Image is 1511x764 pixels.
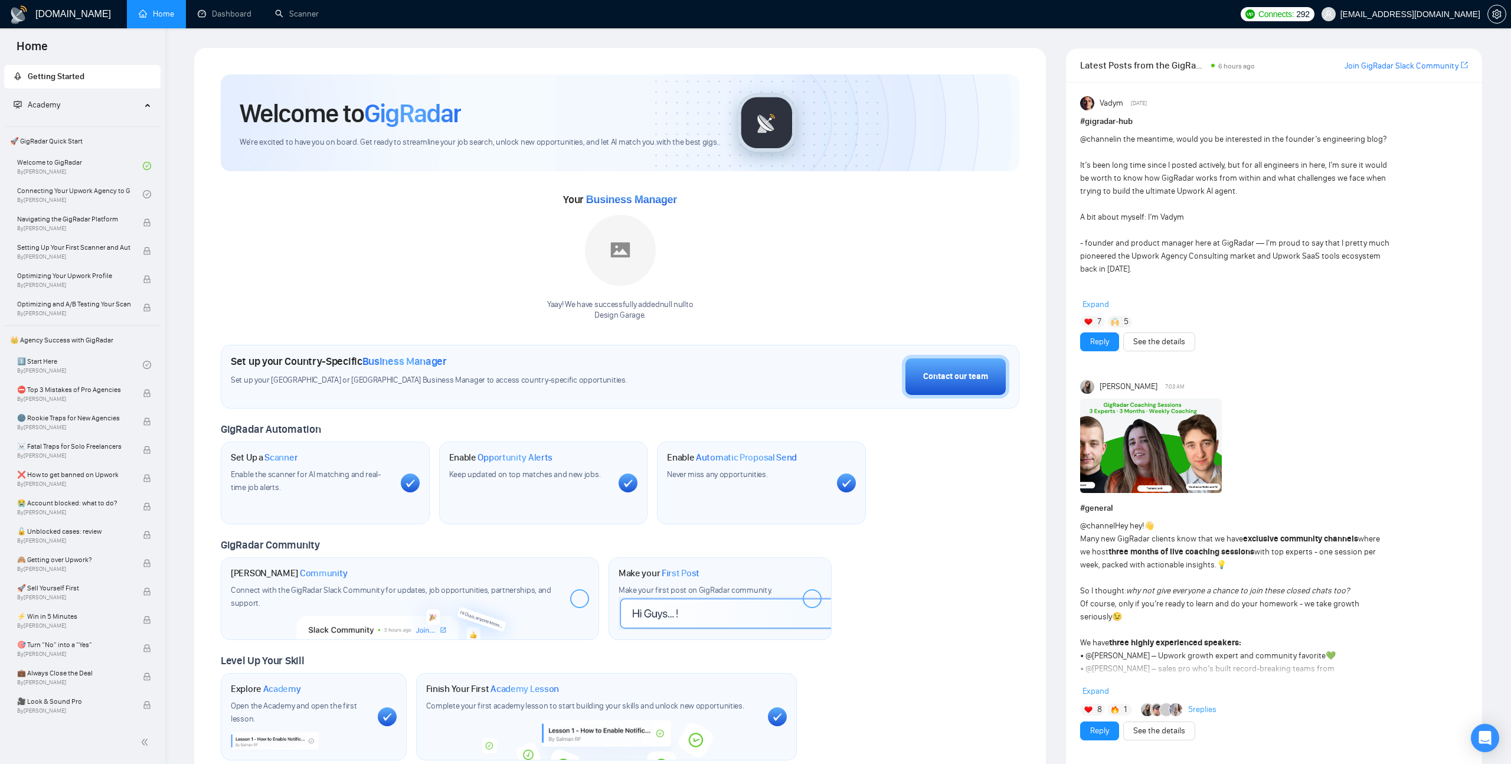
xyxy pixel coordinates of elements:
span: check-circle [143,190,151,198]
a: dashboardDashboard [198,9,251,19]
a: export [1461,60,1468,71]
span: By [PERSON_NAME] [17,396,130,403]
span: lock [143,531,151,539]
span: 🚀 Sell Yourself First [17,582,130,594]
span: [PERSON_NAME] [1100,380,1157,393]
a: setting [1487,9,1506,19]
a: 1️⃣ Start HereBy[PERSON_NAME] [17,352,143,378]
span: Navigating the GigRadar Platform [17,213,130,225]
a: Welcome to GigRadarBy[PERSON_NAME] [17,153,143,179]
h1: # general [1080,502,1468,515]
span: lock [143,587,151,596]
span: By [PERSON_NAME] [17,253,130,260]
span: Business Manager [586,194,677,205]
span: @channel [1080,521,1115,531]
span: Business Manager [362,355,447,368]
a: Reply [1090,724,1109,737]
button: See the details [1123,332,1195,351]
span: Keep updated on top matches and new jobs. [449,469,601,479]
span: By [PERSON_NAME] [17,509,130,516]
span: setting [1488,9,1506,19]
span: GigRadar Community [221,538,320,551]
span: Connect with the GigRadar Slack Community for updates, job opportunities, partnerships, and support. [231,585,551,608]
span: 🚀 GigRadar Quick Start [5,129,159,153]
span: lock [143,389,151,397]
span: GigRadar Automation [221,423,320,436]
a: searchScanner [275,9,319,19]
span: check-circle [143,361,151,369]
span: 💚 [1326,651,1336,661]
span: [DATE] [1131,98,1147,109]
li: Getting Started [4,65,161,89]
span: Set up your [GEOGRAPHIC_DATA] or [GEOGRAPHIC_DATA] Business Manager to access country-specific op... [231,375,698,386]
h1: Make your [619,567,699,579]
span: ☠️ Fatal Traps for Solo Freelancers [17,440,130,452]
span: By [PERSON_NAME] [17,679,130,686]
button: Reply [1080,332,1119,351]
a: homeHome [139,9,174,19]
span: 8 [1097,704,1102,716]
span: lock [143,303,151,312]
span: 🔓 Unblocked cases: review [17,525,130,537]
span: By [PERSON_NAME] [17,225,130,232]
span: 292 [1296,8,1309,21]
span: First Post [662,567,699,579]
span: Opportunity Alerts [477,452,552,463]
img: F09L7DB94NL-GigRadar%20Coaching%20Sessions%20_%20Experts.png [1080,399,1222,493]
span: 5 [1124,316,1129,328]
span: By [PERSON_NAME] [17,651,130,658]
span: Level Up Your Skill [221,654,304,667]
img: 🔥 [1111,706,1119,714]
img: 🙌 [1111,318,1119,326]
h1: Finish Your First [426,683,559,695]
span: @channel [1080,134,1115,144]
span: By [PERSON_NAME] [17,282,130,289]
span: Open the Academy and open the first lesson. [231,701,357,724]
span: Home [7,38,57,63]
span: Academy Lesson [490,683,559,695]
span: We're excited to have you on board. Get ready to streamline your job search, unlock new opportuni... [240,137,718,148]
img: ❤️ [1084,318,1093,326]
div: Yaay! We have successfully added null null to [547,299,693,322]
span: Academy [14,100,60,110]
div: Contact our team [923,370,988,383]
a: See the details [1133,335,1185,348]
button: Reply [1080,721,1119,740]
span: Community [300,567,348,579]
h1: Welcome to [240,97,461,129]
strong: three months of live coaching sessions [1108,547,1254,557]
span: lock [143,446,151,454]
span: 😭 Account blocked: what to do? [17,497,130,509]
img: Igor Šalagin [1150,703,1163,716]
span: Automatic Proposal Send [696,452,797,463]
span: lock [143,474,151,482]
a: Connecting Your Upwork Agency to GigRadarBy[PERSON_NAME] [17,181,143,207]
span: lock [143,247,151,255]
div: in the meantime, would you be interested in the founder’s engineering blog? It’s been long time s... [1080,133,1390,393]
span: By [PERSON_NAME] [17,481,130,488]
span: fund-projection-screen [14,100,22,109]
em: why not give everyone a chance to join these closed chats too? [1126,586,1349,596]
span: GigRadar [364,97,461,129]
a: Join GigRadar Slack Community [1345,60,1458,73]
span: lock [143,644,151,652]
h1: [PERSON_NAME] [231,567,348,579]
span: ⛔ Top 3 Mistakes of Pro Agencies [17,384,130,396]
span: lock [143,502,151,511]
span: lock [143,218,151,227]
span: Optimizing Your Upwork Profile [17,270,130,282]
img: logo [9,5,28,24]
h1: Explore [231,683,301,695]
span: Optimizing and A/B Testing Your Scanner for Better Results [17,298,130,310]
span: 1 [1124,704,1127,716]
button: setting [1487,5,1506,24]
a: Reply [1090,335,1109,348]
img: placeholder.png [585,215,656,286]
span: Expand [1082,686,1109,696]
span: rocket [14,72,22,80]
p: Design Garage . [547,310,693,321]
span: Expand [1082,299,1109,309]
a: 5replies [1188,704,1216,716]
span: 🙈 Getting over Upwork? [17,554,130,566]
span: By [PERSON_NAME] [17,622,130,629]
